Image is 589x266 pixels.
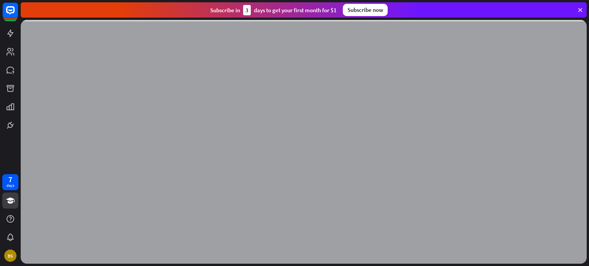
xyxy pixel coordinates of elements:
div: 7 [8,176,12,183]
div: BS [4,250,16,262]
div: Subscribe now [343,4,388,16]
div: Subscribe in days to get your first month for $1 [210,5,337,15]
div: 3 [243,5,251,15]
a: 7 days [2,174,18,190]
div: days [7,183,14,188]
